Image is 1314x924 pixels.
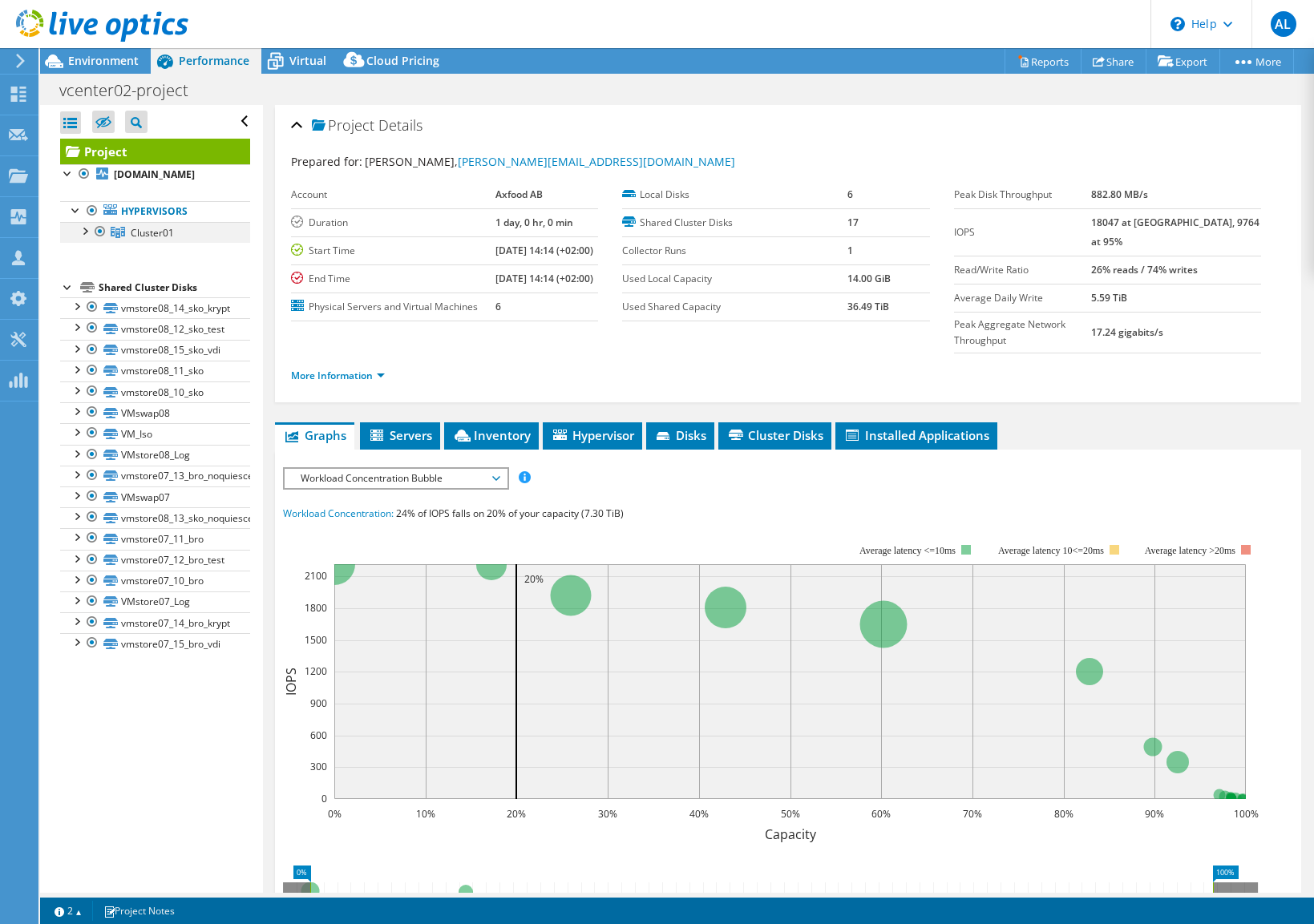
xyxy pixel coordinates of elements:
[291,187,495,203] label: Account
[291,154,362,169] label: Prepared for:
[60,164,250,185] a: [DOMAIN_NAME]
[179,53,249,68] span: Performance
[622,243,847,259] label: Collector Runs
[689,807,709,821] text: 40%
[847,244,853,257] b: 1
[60,550,250,571] a: vmstore07_12_bro_test
[998,545,1104,556] tspan: Average latency 10<=20ms
[305,633,327,647] text: 1500
[495,216,573,229] b: 1 day, 0 hr, 0 min
[495,244,593,257] b: [DATE] 14:14 (+02:00)
[282,668,300,696] text: IOPS
[1219,49,1294,74] a: More
[60,402,250,423] a: VMswap08
[847,272,891,285] b: 14.00 GiB
[366,53,439,68] span: Cloud Pricing
[293,469,499,488] span: Workload Concentration Bubble
[291,369,385,382] a: More Information
[954,224,1092,240] label: IOPS
[114,167,195,181] b: [DOMAIN_NAME]
[43,901,93,921] a: 2
[310,728,327,742] text: 600
[378,115,423,135] span: Details
[283,506,394,520] span: Workload Concentration:
[328,807,342,821] text: 0%
[1170,17,1185,31] svg: \n
[396,506,624,520] span: 24% of IOPS falls on 20% of your capacity (7.30 TiB)
[310,760,327,773] text: 300
[954,187,1092,203] label: Peak Disk Throughput
[1005,49,1082,74] a: Reports
[283,427,346,443] span: Graphs
[954,317,1092,349] label: Peak Aggregate Network Throughput
[1145,807,1164,821] text: 90%
[60,591,250,612] a: VMstore07_Log
[321,792,327,805] text: 0
[60,486,250,507] a: VMswap07
[765,825,817,843] text: Capacity
[291,215,495,231] label: Duration
[60,528,250,549] a: vmstore07_11_bro
[622,299,847,315] label: Used Shared Capacity
[622,215,847,231] label: Shared Cluster Disks
[843,427,989,443] span: Installed Applications
[305,601,327,615] text: 1800
[622,271,847,287] label: Used Local Capacity
[52,82,213,99] h1: vcenter02-project
[954,262,1092,278] label: Read/Write Ratio
[1271,11,1296,37] span: AL
[507,807,526,821] text: 20%
[60,201,250,222] a: Hypervisors
[416,807,435,821] text: 10%
[60,633,250,654] a: vmstore07_15_bro_vdi
[291,243,495,259] label: Start Time
[291,271,495,287] label: End Time
[60,297,250,318] a: vmstore08_14_sko_krypt
[60,340,250,361] a: vmstore08_15_sko_vdi
[1091,325,1163,339] b: 17.24 gigabits/s
[458,154,735,169] a: [PERSON_NAME][EMAIL_ADDRESS][DOMAIN_NAME]
[847,300,889,313] b: 36.49 TiB
[847,188,853,201] b: 6
[963,807,982,821] text: 70%
[654,427,706,443] span: Disks
[99,278,250,297] div: Shared Cluster Disks
[60,361,250,381] a: vmstore08_11_sko
[365,154,735,169] span: [PERSON_NAME],
[291,299,495,315] label: Physical Servers and Virtual Machines
[60,318,250,339] a: vmstore08_12_sko_test
[524,572,544,586] text: 20%
[847,216,859,229] b: 17
[954,290,1092,306] label: Average Daily Write
[452,427,531,443] span: Inventory
[60,507,250,528] a: vmstore08_13_sko_noquiesce
[60,571,250,591] a: vmstore07_10_bro
[1054,807,1073,821] text: 80%
[781,807,800,821] text: 50%
[305,569,327,583] text: 2100
[598,807,617,821] text: 30%
[92,901,186,921] a: Project Notes
[1234,807,1259,821] text: 100%
[1091,216,1259,248] b: 18047 at [GEOGRAPHIC_DATA], 9764 at 95%
[1091,263,1198,276] b: 26% reads / 74% writes
[1145,545,1235,556] text: Average latency >20ms
[60,612,250,633] a: vmstore07_14_bro_krypt
[495,300,501,313] b: 6
[60,222,250,243] a: Cluster01
[60,466,250,486] a: vmstore07_13_bro_noquiesce
[368,427,432,443] span: Servers
[859,545,956,556] tspan: Average latency <=10ms
[495,272,593,285] b: [DATE] 14:14 (+02:00)
[1146,49,1220,74] a: Export
[312,118,374,134] span: Project
[726,427,823,443] span: Cluster Disks
[131,226,174,240] span: Cluster01
[305,664,327,678] text: 1200
[60,423,250,444] a: VM_Iso
[68,53,139,68] span: Environment
[60,445,250,466] a: VMstore08_Log
[871,807,891,821] text: 60%
[60,381,250,402] a: vmstore08_10_sko
[289,53,326,68] span: Virtual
